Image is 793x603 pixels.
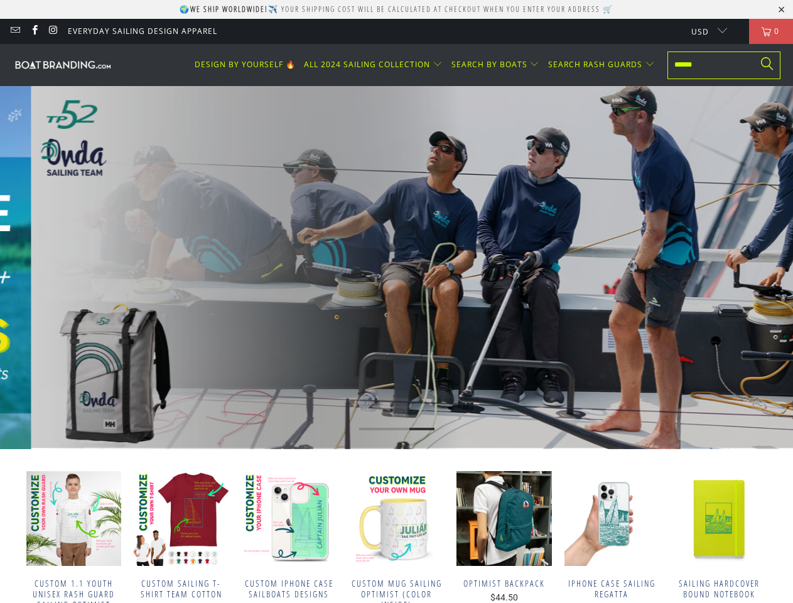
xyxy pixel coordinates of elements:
[456,579,551,603] a: Optimist Backpack $44.50
[548,50,655,80] summary: SEARCH RASH GUARDS
[564,471,659,566] a: iPhone Case Sailing Regatta iPhone Case Sailing Regatta
[26,471,121,566] img: Custom 1.1 Youth Unisex Rash Guard Sailing Optimist
[304,50,443,80] summary: ALL 2024 SAILING COLLECTION
[672,471,767,566] img: Boatbranding Lime Sailing Hardcover bound notebook Sailing-Gift Regatta Yacht Sailing-Lifestyle S...
[456,471,551,566] img: Boatbranding Optimist Backpack Sailing-Gift Regatta Yacht Sailing-Lifestyle Sailing-Apparel Nauti...
[195,50,296,80] a: DESIGN BY YOURSELF 🔥
[490,592,518,602] span: $44.50
[134,471,229,566] a: Custom Sailing T-Shirt Team Cotton Custom Sailing T-Shirt Team Cotton
[241,471,336,566] img: Custom Iphone Case Sailboats Designs
[409,428,434,430] li: Page dot 3
[451,59,527,70] span: SEARCH BY BOATS
[134,471,229,566] img: Custom Sailing T-Shirt Team Cotton
[190,4,268,14] strong: We ship worldwide!
[9,26,20,36] a: Email Boatbranding
[26,471,121,566] a: Custom 1.1 Youth Unisex Rash Guard Sailing Optimist Custom 1.1 Youth Unisex Rash Guard Sailing Op...
[451,50,540,80] summary: SEARCH BY BOATS
[564,471,659,566] img: iPhone Case Sailing Regatta
[304,59,430,70] span: ALL 2024 SAILING COLLECTION
[28,26,39,36] a: Boatbranding on Facebook
[241,579,336,600] span: Custom Iphone Case Sailboats Designs
[68,24,217,38] a: Everyday Sailing Design Apparel
[48,26,58,36] a: Boatbranding on Instagram
[195,50,655,80] nav: Translation missing: en.navigation.header.main_nav
[548,59,642,70] span: SEARCH RASH GUARDS
[771,19,782,44] span: 0
[134,579,229,600] span: Custom Sailing T-Shirt Team Cotton
[180,4,613,14] p: 🌍 ✈️ Your shipping cost will be calculated at checkout when you enter your address 🛒
[359,428,384,430] li: Page dot 1
[384,428,409,430] li: Page dot 2
[564,579,659,600] span: iPhone Case Sailing Regatta
[349,471,444,566] img: Custom Mug Sailing Optimist (Color Inside)
[456,579,551,589] span: Optimist Backpack
[691,26,709,37] span: USD
[195,59,296,70] span: DESIGN BY YOURSELF 🔥
[241,471,336,566] a: Custom Iphone Case Sailboats Designs Custom Iphone Case Sailboats Designs
[349,471,444,566] a: Custom Mug Sailing Optimist (Color Inside) Custom Mug Sailing Optimist (Color Inside)
[681,19,727,44] button: USD
[749,19,793,44] a: 0
[672,579,767,600] span: Sailing Hardcover bound notebook
[13,58,113,70] img: Boatbranding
